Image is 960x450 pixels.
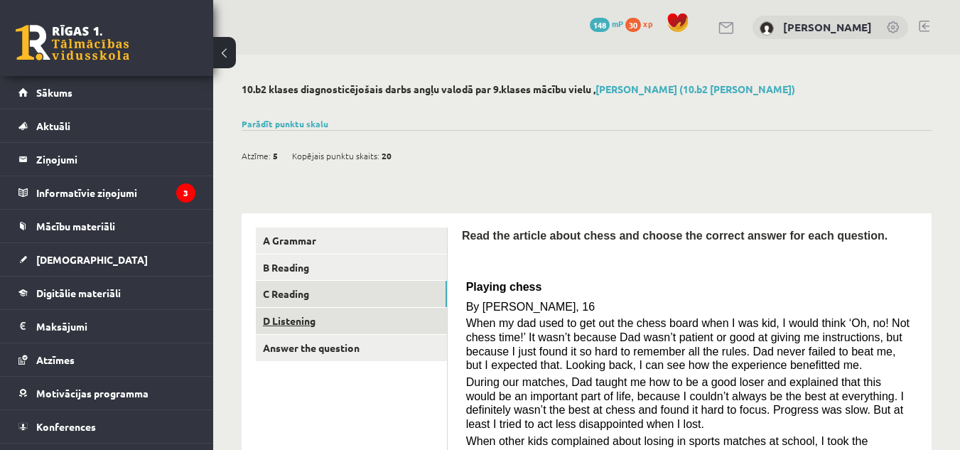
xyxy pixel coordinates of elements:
[273,145,278,166] span: 5
[242,83,932,95] h2: 10.b2 klases diagnosticējošais darbs angļu valodā par 9.klases mācību vielu ,
[382,145,392,166] span: 20
[18,343,195,376] a: Atzīmes
[466,317,910,371] span: When my dad used to get out the chess board when I was kid, I would think ‘Oh, no! Not chess time...
[16,25,129,60] a: Rīgas 1. Tālmācības vidusskola
[36,119,70,132] span: Aktuāli
[18,377,195,409] a: Motivācijas programma
[242,145,271,166] span: Atzīme:
[292,145,379,166] span: Kopējais punktu skaits:
[18,310,195,343] a: Maksājumi
[256,255,447,281] a: B Reading
[36,310,195,343] legend: Maksājumi
[36,286,121,299] span: Digitālie materiāli
[625,18,659,29] a: 30 xp
[36,420,96,433] span: Konferences
[256,227,447,254] a: A Grammar
[466,301,595,313] span: By [PERSON_NAME], 16
[18,109,195,142] a: Aktuāli
[256,281,447,307] a: C Reading
[18,277,195,309] a: Digitālie materiāli
[18,143,195,176] a: Ziņojumi
[466,376,904,430] span: During our matches, Dad taught me how to be a good loser and explained that this would be an impo...
[36,253,148,266] span: [DEMOGRAPHIC_DATA]
[36,220,115,232] span: Mācību materiāli
[36,86,72,99] span: Sākums
[36,143,195,176] legend: Ziņojumi
[760,21,774,36] img: Ksenija Misņika
[643,18,652,29] span: xp
[595,82,795,95] a: [PERSON_NAME] (10.b2 [PERSON_NAME])
[462,230,888,242] span: Read the article about chess and choose the correct answer for each question.
[36,353,75,366] span: Atzīmes
[36,387,149,400] span: Motivācijas programma
[466,281,542,293] span: Playing chess
[18,410,195,443] a: Konferences
[256,308,447,334] a: D Listening
[36,176,195,209] legend: Informatīvie ziņojumi
[18,210,195,242] a: Mācību materiāli
[625,18,641,32] span: 30
[612,18,623,29] span: mP
[18,243,195,276] a: [DEMOGRAPHIC_DATA]
[242,118,328,129] a: Parādīt punktu skalu
[783,20,872,34] a: [PERSON_NAME]
[176,183,195,203] i: 3
[590,18,610,32] span: 148
[18,76,195,109] a: Sākums
[590,18,623,29] a: 148 mP
[18,176,195,209] a: Informatīvie ziņojumi3
[256,335,447,361] a: Answer the question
